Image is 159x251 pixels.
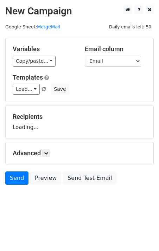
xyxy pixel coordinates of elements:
[13,113,146,121] h5: Recipients
[51,84,69,95] button: Save
[13,45,74,53] h5: Variables
[13,74,43,81] a: Templates
[107,23,154,31] span: Daily emails left: 50
[107,24,154,29] a: Daily emails left: 50
[85,45,146,53] h5: Email column
[30,171,61,185] a: Preview
[5,171,28,185] a: Send
[37,24,60,29] a: MergeMail
[13,113,146,131] div: Loading...
[5,5,154,17] h2: New Campaign
[13,84,40,95] a: Load...
[13,56,56,67] a: Copy/paste...
[5,24,60,29] small: Google Sheet:
[13,149,146,157] h5: Advanced
[63,171,116,185] a: Send Test Email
